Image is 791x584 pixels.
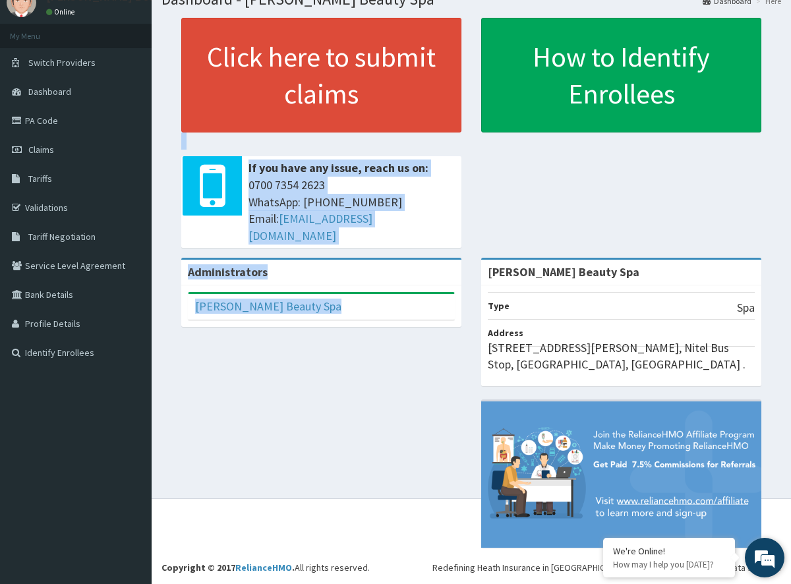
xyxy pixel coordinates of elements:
p: [STREET_ADDRESS][PERSON_NAME], Nitel Bus Stop, [GEOGRAPHIC_DATA], [GEOGRAPHIC_DATA] . [488,339,755,373]
a: Click here to submit claims [181,18,461,132]
a: How to Identify Enrollees [481,18,761,132]
span: Claims [28,144,54,156]
b: Address [488,327,523,339]
img: provider-team-banner.png [481,401,761,548]
span: Tariffs [28,173,52,185]
b: If you have any issue, reach us on: [249,160,428,175]
p: Spa [737,299,755,316]
div: Redefining Heath Insurance in [GEOGRAPHIC_DATA] using Telemedicine and Data Science! [432,561,781,574]
p: How may I help you today? [613,559,725,570]
span: 0700 7354 2623 WhatsApp: [PHONE_NUMBER] Email: [249,177,455,245]
div: We're Online! [613,545,725,557]
strong: Copyright © 2017 . [161,562,295,573]
a: RelianceHMO [235,562,292,573]
span: Tariff Negotiation [28,231,96,243]
span: Switch Providers [28,57,96,69]
b: Administrators [188,264,268,279]
footer: All rights reserved. [152,498,791,584]
a: Online [46,7,78,16]
a: [EMAIL_ADDRESS][DOMAIN_NAME] [249,211,372,243]
strong: [PERSON_NAME] Beauty Spa [488,264,639,279]
b: Type [488,300,510,312]
a: [PERSON_NAME] Beauty Spa [195,299,341,314]
span: Dashboard [28,86,71,98]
